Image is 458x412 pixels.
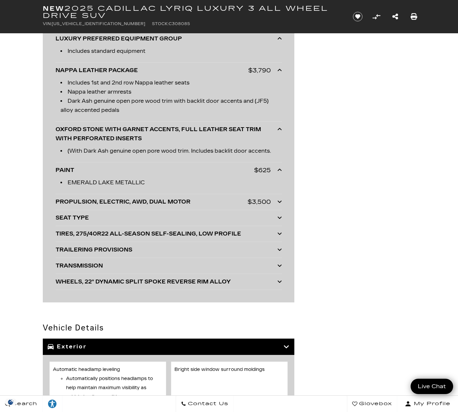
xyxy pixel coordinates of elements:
[60,47,282,56] li: Includes standard equipment
[42,399,62,409] div: Explore your accessibility options
[60,87,282,97] li: Nappa leather armrests
[48,343,284,350] h3: Exterior
[186,399,228,408] span: Contact Us
[43,5,342,19] h1: 2025 Cadillac LYRIQ Luxury 3 All Wheel Drive SUV
[3,399,18,405] section: Click to Open Cookie Consent Modal
[49,361,166,405] li: Automatic headlamp leveling
[56,125,277,143] div: OXFORD STONE WITH GARNET ACCENTS, FULL LEATHER SEAT TRIM WITH PERFORATED INSERTS
[152,22,169,26] span: Stock:
[351,11,365,22] button: Save vehicle
[56,245,277,254] div: TRAILERING PROVISIONS
[56,277,277,286] div: WHEELS, 22" DYNAMIC SPLIT SPOKE REVERSE RIM ALLOY
[56,261,277,270] div: TRANSMISSION
[43,322,294,334] h2: Vehicle Details
[56,213,277,222] div: SEAT TYPE
[60,146,282,156] li: (With Dark Ash genuine open pore wood trim. Includes backlit door accents.
[357,399,392,408] span: Glovebox
[411,379,453,394] a: Live Chat
[415,383,449,390] span: Live Chat
[397,396,458,412] button: Open user profile menu
[52,22,145,26] span: [US_VEHICLE_IDENTIFICATION_NUMBER]
[56,197,248,206] div: PROPULSION, ELECTRIC, AWD, DUAL MOTOR
[248,66,271,75] div: $3,790
[43,22,52,26] span: VIN:
[371,12,381,22] button: Compare Vehicle
[411,12,417,21] a: Print this New 2025 Cadillac LYRIQ Luxury 3 All Wheel Drive SUV
[43,5,64,12] strong: New
[60,78,282,87] li: Includes 1st and 2nd row Nappa leather seats
[56,166,254,175] div: PAINT
[392,12,398,21] a: Share this New 2025 Cadillac LYRIQ Luxury 3 All Wheel Drive SUV
[56,66,248,75] div: NAPPA LEATHER PACKAGE
[347,396,397,412] a: Glovebox
[42,396,62,412] a: Explore your accessibility options
[171,361,288,405] li: Bright side window surround moldings
[254,166,271,175] div: $625
[60,97,282,115] li: Dark Ash genuine open pore wood trim with backlit door accents and (JF5) alloy accented pedals
[3,399,18,405] img: Opt-Out Icon
[169,22,190,26] span: C308085
[176,396,234,412] a: Contact Us
[56,229,277,238] div: TIRES, 275/40R22 ALL-SEASON SELF-SEALING, LOW PROFILE
[56,34,277,43] div: LUXURY PREFERRED EQUIPMENT GROUP
[66,374,163,402] li: Automatically positions headlamps to help maintain maximum visibility as vehicle loading conditio...
[10,399,37,408] span: Search
[411,399,450,408] span: My Profile
[248,197,271,206] div: $3,500
[60,178,282,187] li: EMERALD LAKE METALLIC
